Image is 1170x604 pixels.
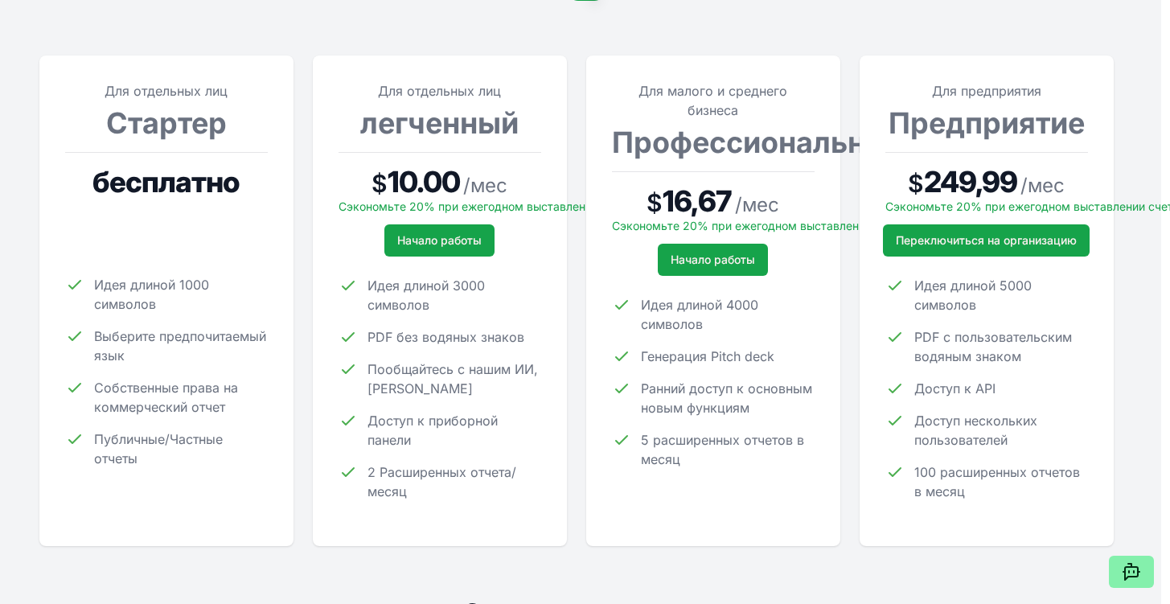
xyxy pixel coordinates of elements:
[671,252,755,268] span: Начало работы
[65,81,268,101] p: Для отдельных лиц
[914,379,996,398] span: Доступ к API
[641,379,815,417] span: Ранний доступ к основным новым функциям
[647,188,663,217] span: $
[914,462,1088,501] span: 100 расширенных отчетов в месяц
[339,81,541,101] p: Для отдельных лиц
[612,126,815,158] h3: Профессиональная
[372,169,388,198] span: $
[463,173,507,199] span: / мес
[885,81,1088,101] p: Для предприятия
[914,411,1088,450] span: Доступ нескольких пользователей
[1020,173,1065,199] span: / мес
[924,166,1018,198] span: 249,99
[641,347,774,366] span: Генерация Pitch deck
[94,429,268,468] span: Публичные/Частные отчеты
[94,327,268,365] span: Выберите предпочитаемый язык
[65,107,268,139] h3: Стартер
[92,166,240,198] span: бесплатно
[397,232,482,249] span: Начало работы
[367,360,541,398] span: Пообщайтесь с нашим ИИ, [PERSON_NAME]
[641,295,815,334] span: Идея длиной 4000 символов
[339,199,642,213] span: Сэкономьте 20% при ежегодном выставлении счетов!
[883,224,1090,257] a: Переключиться на организацию
[388,166,461,198] span: 10.00
[914,327,1088,366] span: PDF с пользовательским водяным знаком
[94,275,268,314] span: Идея длиной 1000 символов
[885,107,1088,139] h3: Предприятие
[367,462,541,501] span: 2 Расширенных отчета/месяц
[914,276,1088,314] span: Идея длиной 5000 символов
[94,378,268,417] span: Собственные права на коммерческий отчет
[641,430,815,469] span: 5 расширенных отчетов в месяц
[735,192,779,218] span: / мес
[658,244,768,276] button: Начало работы
[612,81,815,120] p: Для малого и среднего бизнеса
[612,219,916,232] span: Сэкономьте 20% при ежегодном выставлении счетов!
[367,411,541,450] span: Доступ к приборной панели
[367,276,541,314] span: Идея длиной 3000 символов
[367,327,524,347] span: PDF без водяных знаков
[339,107,541,139] h3: легченный
[663,185,732,217] span: 16,67
[384,224,495,257] button: Начало работы
[908,169,924,198] span: $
